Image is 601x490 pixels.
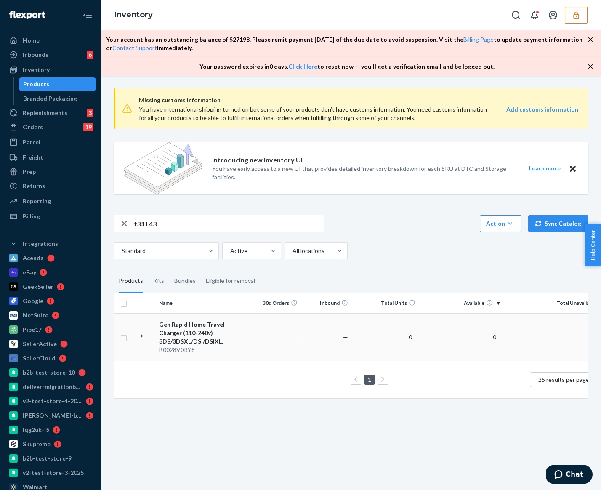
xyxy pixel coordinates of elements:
[5,34,96,47] a: Home
[23,197,51,205] div: Reporting
[5,337,96,351] a: SellerActive
[5,194,96,208] a: Reporting
[108,3,160,27] ol: breadcrumbs
[229,247,230,255] input: Active
[5,323,96,336] a: Pipe17
[212,165,513,181] p: You have early access to a new UI that provides detailed inventory breakdown for each SKU at DTC ...
[480,215,521,232] button: Action
[5,352,96,365] a: SellerCloud
[5,179,96,193] a: Returns
[5,120,96,134] a: Orders19
[5,366,96,379] a: b2b-test-store-10
[23,340,57,348] div: SellerActive
[23,469,84,477] div: v2-test-store-3-2025
[538,376,589,383] span: 25 results per page
[23,454,72,463] div: b2b-test-store-9
[19,77,96,91] a: Products
[5,63,96,77] a: Inventory
[19,92,96,105] a: Branded Packaging
[206,269,255,293] div: Eligible for removal
[23,354,56,362] div: SellerCloud
[87,109,93,117] div: 3
[250,313,301,361] td: ―
[23,411,82,420] div: [PERSON_NAME]-b2b-test-store-2
[87,51,93,59] div: 6
[5,294,96,308] a: Google
[212,155,303,165] p: Introducing new Inventory UI
[526,7,543,24] button: Open notifications
[5,437,96,451] a: Skupreme
[23,368,75,377] div: b2b-test-store-10
[463,36,494,43] a: Billing Page
[486,219,515,228] div: Action
[23,51,48,59] div: Inbounds
[5,165,96,178] a: Prep
[5,136,96,149] a: Parcel
[23,383,82,391] div: deliverrmigrationbasictest
[23,426,49,434] div: iqg2uk-i5
[567,163,578,174] button: Close
[528,215,588,232] button: Sync Catalog
[23,36,40,45] div: Home
[9,11,45,19] img: Flexport logo
[153,269,164,293] div: Kits
[156,293,250,313] th: Name
[121,247,122,255] input: Standard
[23,282,53,291] div: GeekSeller
[119,269,143,293] div: Products
[159,320,247,346] div: Gen Rapid Home Travel Charger (110-240v) 3DS/3DSXL/DSI/DSIXL.
[506,105,578,122] a: Add customs information
[23,212,40,221] div: Billing
[23,254,44,262] div: Acenda
[5,394,96,408] a: v2-test-store-4-2025
[124,142,202,194] img: new-reports-banner-icon.82668bd98b6a51aee86340f2a7b77ae3.png
[23,325,42,334] div: Pipe17
[23,240,58,248] div: Integrations
[23,80,49,88] div: Products
[114,10,153,19] a: Inventory
[79,7,96,24] button: Close Navigation
[5,452,96,465] a: b2b-test-store-9
[405,333,415,341] span: 0
[23,153,43,162] div: Freight
[23,397,82,405] div: v2-test-store-4-2025
[489,333,500,341] span: 0
[5,266,96,279] a: eBay
[508,7,524,24] button: Open Search Box
[139,105,490,122] div: You have international shipping turned on but some of your products don’t have customs informatio...
[5,251,96,265] a: Acenda
[288,63,317,70] a: Click Here
[83,123,93,131] div: 19
[199,62,495,71] p: Your password expires in 0 days . to reset now — you'll get a verification email and be logged out.
[23,182,45,190] div: Returns
[506,106,578,113] strong: Add customs information
[106,35,588,52] p: Your account has an outstanding balance of $ 27198 . Please remit payment [DATE] of the due date ...
[545,7,561,24] button: Open account menu
[23,66,50,74] div: Inventory
[23,297,43,305] div: Google
[524,163,566,174] button: Learn more
[301,293,351,313] th: Inbound
[250,293,301,313] th: 30d Orders
[23,109,67,117] div: Replenishments
[5,48,96,61] a: Inbounds6
[112,44,157,51] a: Contact Support
[351,293,419,313] th: Total Units
[23,94,77,103] div: Branded Packaging
[5,210,96,223] a: Billing
[5,466,96,479] a: v2-test-store-3-2025
[134,215,324,232] input: Search inventory by name or sku
[343,333,348,341] span: —
[139,95,578,105] span: Missing customs information
[5,280,96,293] a: GeekSeller
[585,224,601,266] button: Help Center
[5,423,96,437] a: iqg2uk-i5
[23,123,43,131] div: Orders
[23,440,51,448] div: Skupreme
[23,268,36,277] div: eBay
[23,138,40,146] div: Parcel
[23,311,48,320] div: NetSuite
